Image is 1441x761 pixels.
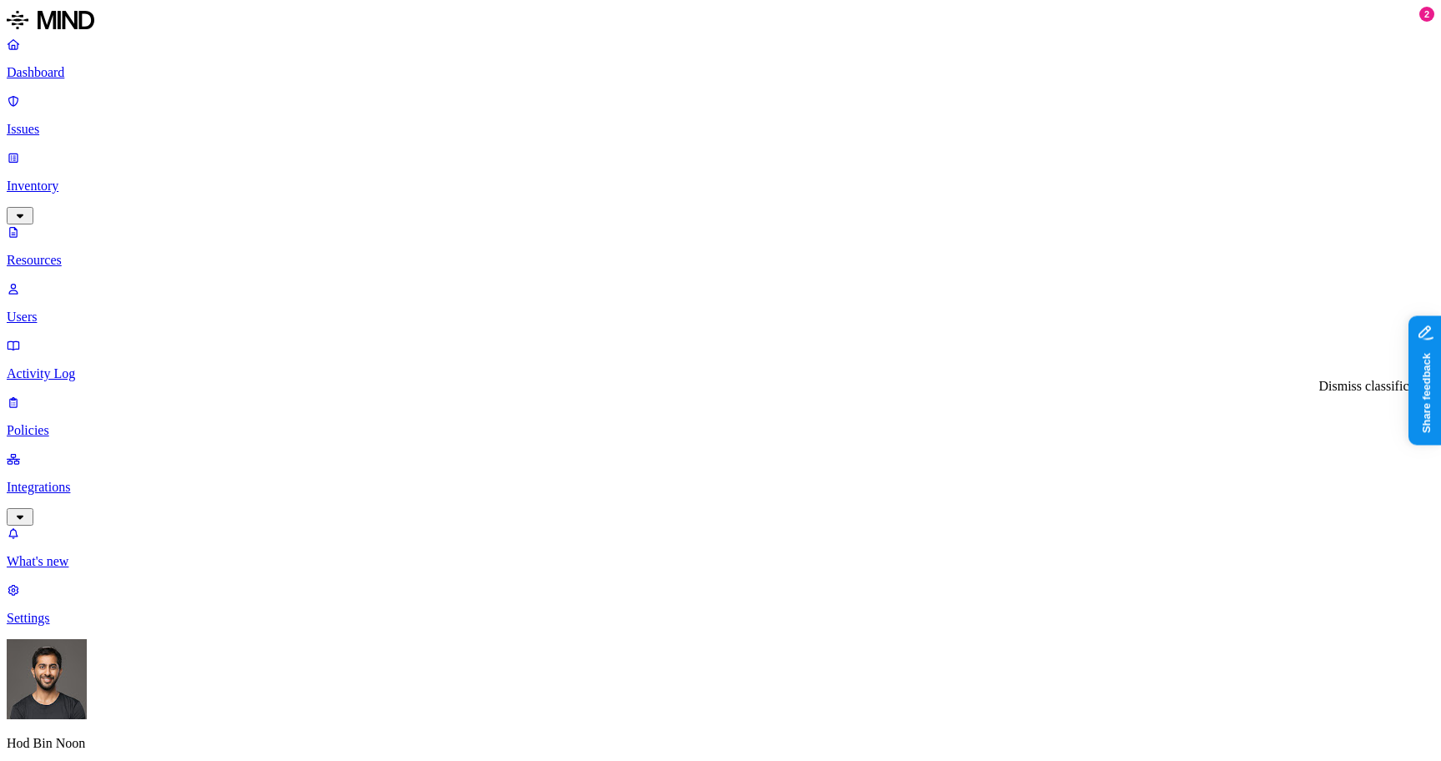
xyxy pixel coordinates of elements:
[1419,7,1434,22] div: 2
[7,310,1434,325] p: Users
[7,554,1434,569] p: What's new
[7,253,1434,268] p: Resources
[7,179,1434,194] p: Inventory
[7,423,1434,438] p: Policies
[7,65,1434,80] p: Dashboard
[7,611,1434,626] p: Settings
[7,366,1434,381] p: Activity Log
[7,7,94,33] img: MIND
[7,639,87,719] img: Hod Bin Noon
[7,480,1434,495] p: Integrations
[7,122,1434,137] p: Issues
[1319,379,1436,394] div: Dismiss classification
